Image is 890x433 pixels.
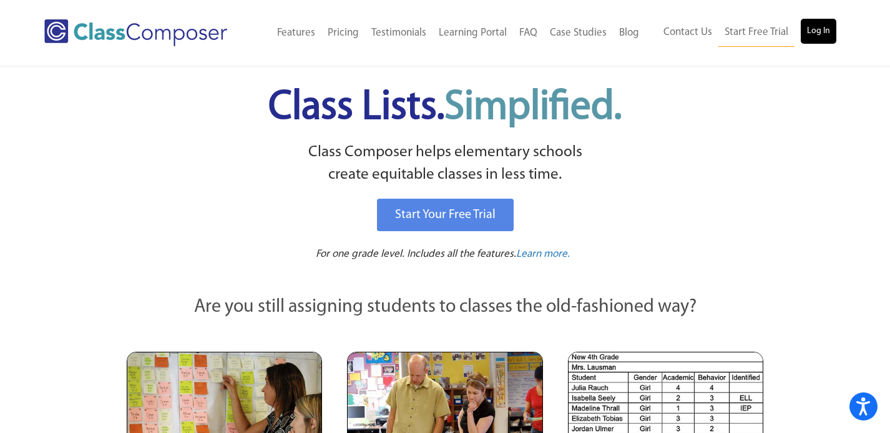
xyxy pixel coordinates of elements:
[801,19,836,44] a: Log In
[516,247,570,262] a: Learn more.
[254,19,645,47] nav: Header Menu
[645,19,836,47] nav: Header Menu
[516,249,570,259] span: Learn more.
[657,19,718,46] a: Contact Us
[271,19,321,47] a: Features
[513,19,544,47] a: FAQ
[268,87,622,128] span: Class Lists.
[316,249,516,259] span: For one grade level. Includes all the features.
[377,199,514,231] a: Start Your Free Trial
[321,19,365,47] a: Pricing
[44,19,227,46] img: Class Composer
[444,87,622,128] span: Simplified.
[613,19,645,47] a: Blog
[365,19,433,47] a: Testimonials
[433,19,513,47] a: Learning Portal
[125,141,765,187] p: Class Composer helps elementary schools create equitable classes in less time.
[718,19,795,47] a: Start Free Trial
[395,209,496,221] span: Start Your Free Trial
[544,19,613,47] a: Case Studies
[127,294,763,321] p: Are you still assigning students to classes the old-fashioned way?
